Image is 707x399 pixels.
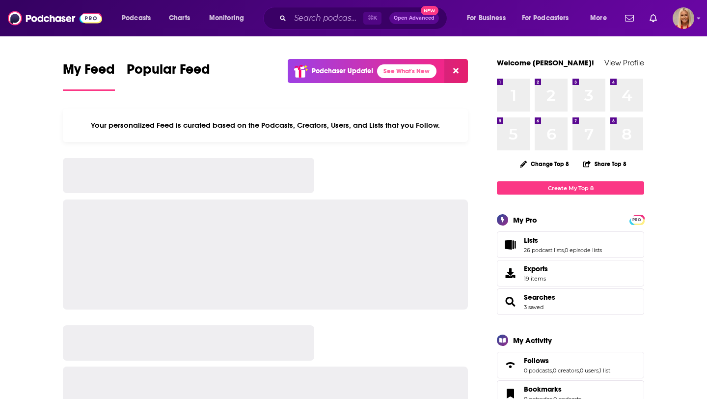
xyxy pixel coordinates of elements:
button: Change Top 8 [514,158,575,170]
div: Search podcasts, credits, & more... [272,7,457,29]
span: Open Advanced [394,16,435,21]
span: Exports [500,266,520,280]
a: Welcome [PERSON_NAME]! [497,58,594,67]
img: User Profile [673,7,694,29]
a: 0 users [580,367,598,374]
span: Follows [497,352,644,378]
div: My Pro [513,215,537,225]
a: See What's New [377,64,436,78]
input: Search podcasts, credits, & more... [290,10,363,26]
span: Lists [524,236,538,245]
a: 0 creators [553,367,579,374]
span: , [579,367,580,374]
a: My Feed [63,61,115,91]
span: Popular Feed [127,61,210,84]
span: Follows [524,356,549,365]
div: My Activity [513,336,552,345]
a: 1 list [599,367,610,374]
span: More [590,11,607,25]
span: Logged in as KymberleeBolden [673,7,694,29]
span: Searches [497,288,644,315]
a: Show notifications dropdown [621,10,638,27]
button: Share Top 8 [583,154,627,173]
a: Exports [497,260,644,286]
button: open menu [202,10,257,26]
span: For Business [467,11,506,25]
a: Searches [500,295,520,309]
span: , [598,367,599,374]
div: Your personalized Feed is curated based on the Podcasts, Creators, Users, and Lists that you Follow. [63,109,468,142]
span: ⌘ K [363,12,381,25]
a: Lists [500,238,520,252]
a: Bookmarks [524,385,581,394]
span: Monitoring [209,11,244,25]
button: open menu [460,10,518,26]
span: 19 items [524,275,548,282]
a: Searches [524,293,555,302]
span: , [564,247,565,254]
span: For Podcasters [522,11,569,25]
a: Lists [524,236,602,245]
a: 3 saved [524,304,544,311]
a: Follows [500,358,520,372]
a: 26 podcast lists [524,247,564,254]
span: My Feed [63,61,115,84]
span: Charts [169,11,190,25]
a: Create My Top 8 [497,181,644,195]
span: , [552,367,553,374]
a: PRO [631,216,643,223]
span: Bookmarks [524,385,562,394]
a: View Profile [604,58,644,67]
a: 0 podcasts [524,367,552,374]
p: Podchaser Update! [312,67,373,75]
span: Exports [524,264,548,273]
span: New [421,6,438,15]
a: Show notifications dropdown [646,10,661,27]
img: Podchaser - Follow, Share and Rate Podcasts [8,9,102,28]
a: 0 episode lists [565,247,602,254]
span: Lists [497,231,644,258]
button: Show profile menu [673,7,694,29]
a: Follows [524,356,610,365]
span: Podcasts [122,11,151,25]
a: Popular Feed [127,61,210,91]
a: Charts [163,10,196,26]
button: open menu [583,10,619,26]
button: Open AdvancedNew [389,12,439,24]
button: open menu [516,10,583,26]
button: open menu [115,10,163,26]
